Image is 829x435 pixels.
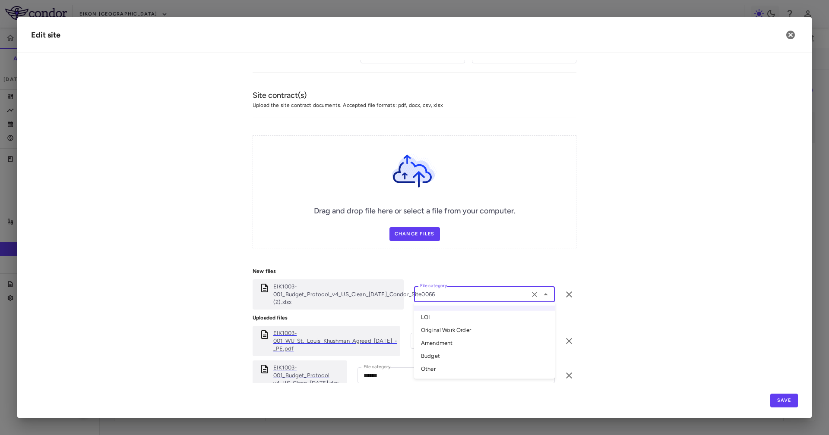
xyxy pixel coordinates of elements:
[414,350,555,363] li: Budget
[31,29,60,41] div: Edit site
[414,363,555,376] li: Other
[253,90,576,101] h6: Site contract(s)
[253,314,576,322] p: Uploaded files
[562,368,576,383] button: Remove
[414,324,555,337] li: Original Work Order
[562,287,576,302] button: Remove
[562,334,576,348] button: Remove
[414,337,555,350] li: Amendment
[389,227,440,241] label: Change Files
[364,363,390,371] label: File category
[414,311,555,324] li: LOI
[273,329,397,353] a: EIK1003-001_WU_St._Louis_Khushman_Agreed_[DATE]_-_PE.pdf
[540,288,552,300] button: Close
[528,288,541,300] button: Clear
[314,205,516,217] h6: Drag and drop file here or select a file from your computer.
[273,364,344,387] p: EIK1003-001_Budget_Protocol v4_US_Clean_10Jul24.xlsx
[273,329,397,353] p: EIK1003-001_WU_St._Louis_Khushman_Agreed_12Jul24_-_PE.pdf
[770,394,798,407] button: Save
[420,282,447,290] label: File category
[253,101,576,109] span: Upload the site contract documents. Accepted file formats: pdf, docx, csv, xlsx
[273,364,344,387] a: EIK1003-001_Budget_Protocol v4_US_Clean_[DATE].xlsx
[273,283,435,306] p: EIK1003-001_Budget_Protocol_v4_US_Clean_10Jul24_Condor_Site0066 (2).xlsx
[253,267,576,275] p: New files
